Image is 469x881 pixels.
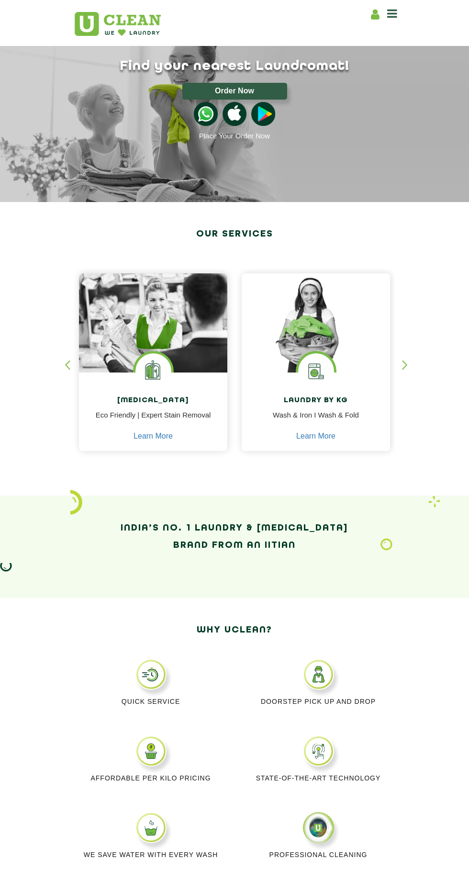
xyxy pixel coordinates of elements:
[74,850,227,859] p: We Save Water with every wash
[249,410,383,431] p: Wash & Iron I Wash & Fold
[194,102,218,126] img: whatsappicon.png
[303,812,334,843] img: center_logo.png
[296,432,335,440] a: Learn More
[242,697,395,706] p: Doorstep Pick up and Drop
[428,496,440,508] img: Laundry wash and iron
[199,132,270,140] a: Place Your Order Now
[134,432,173,440] a: Learn More
[70,490,82,515] img: icon_2.png
[67,58,402,74] h1: Find your nearest Laundromat!
[303,735,334,767] img: STATE_OF_THE_ART_TECHNOLOGY_11zon.webp
[79,273,227,393] img: Drycleaners near me
[74,226,395,243] h2: Our Services
[135,353,171,389] img: Laundry Services near me
[303,659,334,690] img: DOORSTEP_PICK_UP_AND_DROP_11zon.webp
[74,697,227,706] p: Quick Service
[135,735,167,767] img: affordable_per_kilo_pricing_11zon.webp
[242,774,395,782] p: State-of-the-art Technology
[74,520,395,554] h2: India’s No. 1 Laundry & [MEDICAL_DATA] Brand from an IITian
[135,812,167,843] img: WE_SAVE_WATER-WITH_EVERY_WASH_CYCLE_11zon.webp
[242,850,395,859] p: Professional cleaning
[74,774,227,782] p: Affordable per kilo pricing
[242,273,390,373] img: a girl with laundry basket
[75,12,161,36] img: UClean Laundry and Dry Cleaning
[182,83,287,100] button: Order Now
[86,410,220,431] p: Eco Friendly | Expert Stain Removal
[298,353,334,389] img: laundry washing machine
[223,102,246,126] img: apple-icon.png
[251,102,275,126] img: playstoreicon.png
[249,396,383,405] h4: Laundry by Kg
[380,538,392,551] img: Laundry
[86,396,220,405] h4: [MEDICAL_DATA]
[135,659,167,690] img: QUICK_SERVICE_11zon.webp
[74,621,395,639] h2: Why Uclean?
